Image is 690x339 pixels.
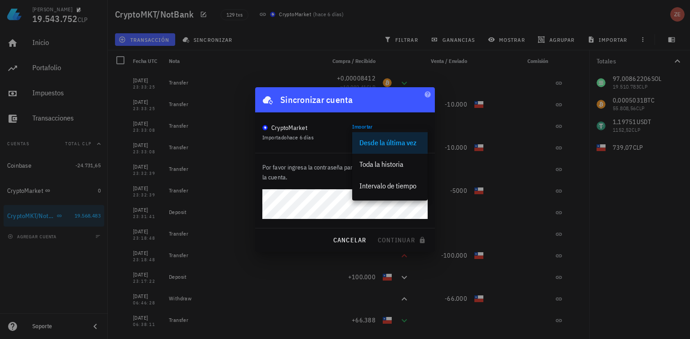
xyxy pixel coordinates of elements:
div: Desde la última vez [359,138,420,147]
div: CryptoMarket [271,123,307,132]
span: hace 6 días [287,134,314,141]
span: Importado [262,134,314,141]
div: Intervalo de tiempo [359,182,420,190]
button: cancelar [329,232,370,248]
div: Sincronizar cuenta [280,93,353,107]
span: cancelar [332,236,366,244]
div: ImportarDesde la última vez [352,129,428,144]
label: Importar [352,123,373,130]
img: CryptoMKT [262,125,268,130]
div: Toda la historia [359,160,420,169]
p: Por favor ingresa la contraseña para desbloquear y sincronizar la cuenta. [262,162,428,182]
